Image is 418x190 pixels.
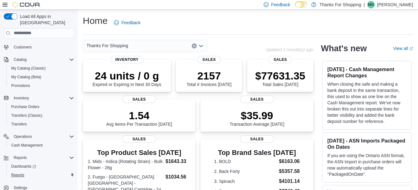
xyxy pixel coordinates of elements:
[9,171,27,179] a: Reports
[12,2,40,8] img: Cova
[9,65,48,72] a: My Catalog (Classic)
[14,57,26,62] span: Catalog
[11,154,74,161] span: Reports
[9,171,74,179] span: Reports
[214,178,276,184] dt: 3. Spinach
[106,109,172,127] div: Avg Items Per Transaction [DATE]
[279,168,300,175] dd: $5357.58
[11,122,27,127] span: Transfers
[197,56,221,63] span: Sales
[11,94,74,102] span: Inventory
[14,134,32,139] span: Operations
[166,173,191,181] dd: $1034.56
[271,2,290,8] span: Feedback
[319,1,361,8] p: Thanks For Shopping
[255,70,305,82] p: $77631.35
[88,149,190,156] h3: Top Product Sales [DATE]
[11,83,30,88] span: Promotions
[279,158,300,165] dd: $6163.06
[230,109,284,127] div: Transaction Average [DATE]
[106,109,172,122] p: 1.54
[11,66,46,71] span: My Catalog (Classic)
[367,1,375,8] div: Mason Gray
[368,1,374,8] span: MG
[11,43,34,51] a: Customers
[1,94,77,102] button: Inventory
[327,152,406,177] p: If you are using the Ontario ASN format, the ASN Import in purchase orders will now automatically...
[199,43,204,48] button: Open list of options
[1,132,77,141] button: Operations
[364,1,365,8] p: |
[9,163,74,170] span: Dashboards
[122,135,156,143] span: Sales
[9,65,74,72] span: My Catalog (Classic)
[393,46,413,51] a: View allExternal link
[14,155,27,160] span: Reports
[230,109,284,122] p: $35.99
[409,47,413,51] svg: External link
[192,43,197,48] button: Clear input
[11,133,74,140] span: Operations
[87,42,128,49] span: Thanks For Shopping
[11,173,24,178] span: Reports
[6,64,77,73] button: My Catalog (Classic)
[265,47,313,52] p: Updated 1 minute(s) ago
[9,73,44,81] a: My Catalog (Beta)
[1,153,77,162] button: Reports
[11,113,42,118] span: Transfers (Classic)
[1,55,77,64] button: Catalog
[9,142,45,149] a: Cash Management
[187,70,232,87] div: Total # Invoices [DATE]
[321,43,367,53] h2: What's new
[9,120,74,128] span: Transfers
[327,81,406,124] p: When closing the safe and making a bank deposit in the same transaction, this used to show as one...
[11,104,40,109] span: Purchase Orders
[255,70,305,87] div: Total Sales [DATE]
[9,120,29,128] a: Transfers
[83,15,108,27] h1: Home
[122,96,156,103] span: Sales
[279,178,300,185] dd: $4101.14
[14,45,32,50] span: Customers
[327,138,406,150] h3: [DATE] - ASN Imports Packaged On Dates
[6,171,77,179] button: Reports
[9,112,74,119] span: Transfers (Classic)
[214,149,300,156] h3: Top Brand Sales [DATE]
[11,56,74,63] span: Catalog
[327,66,406,79] h3: [DATE] - Cash Management Report Changes
[121,20,140,26] span: Feedback
[11,43,74,51] span: Customers
[214,168,276,174] dt: 2. Back Forty
[1,43,77,52] button: Customers
[110,56,143,63] span: Inventory
[377,1,413,8] p: [PERSON_NAME]
[9,163,39,170] a: Dashboards
[11,164,36,169] span: Dashboards
[11,154,29,161] button: Reports
[166,158,191,165] dd: $1643.33
[6,81,77,90] button: Promotions
[88,158,163,171] dt: 1. Mids - Indica (Rotating Strain) - Bulk Flower - 28g
[17,13,74,26] span: Load All Apps in [GEOGRAPHIC_DATA]
[11,56,29,63] button: Catalog
[6,111,77,120] button: Transfers (Classic)
[92,70,161,82] p: 24 units / 0 g
[240,96,274,103] span: Sales
[6,141,77,150] button: Cash Management
[11,75,41,79] span: My Catalog (Beta)
[9,103,74,111] span: Purchase Orders
[9,82,74,89] span: Promotions
[9,112,45,119] a: Transfers (Classic)
[6,102,77,111] button: Purchase Orders
[11,143,43,148] span: Cash Management
[187,70,232,82] p: 2157
[11,133,35,140] button: Operations
[14,96,29,101] span: Inventory
[92,70,161,87] div: Expired or Expiring in Next 30 Days
[214,158,276,165] dt: 1. BOLD
[295,1,308,8] input: Dark Mode
[240,135,274,143] span: Sales
[9,142,74,149] span: Cash Management
[111,16,143,29] a: Feedback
